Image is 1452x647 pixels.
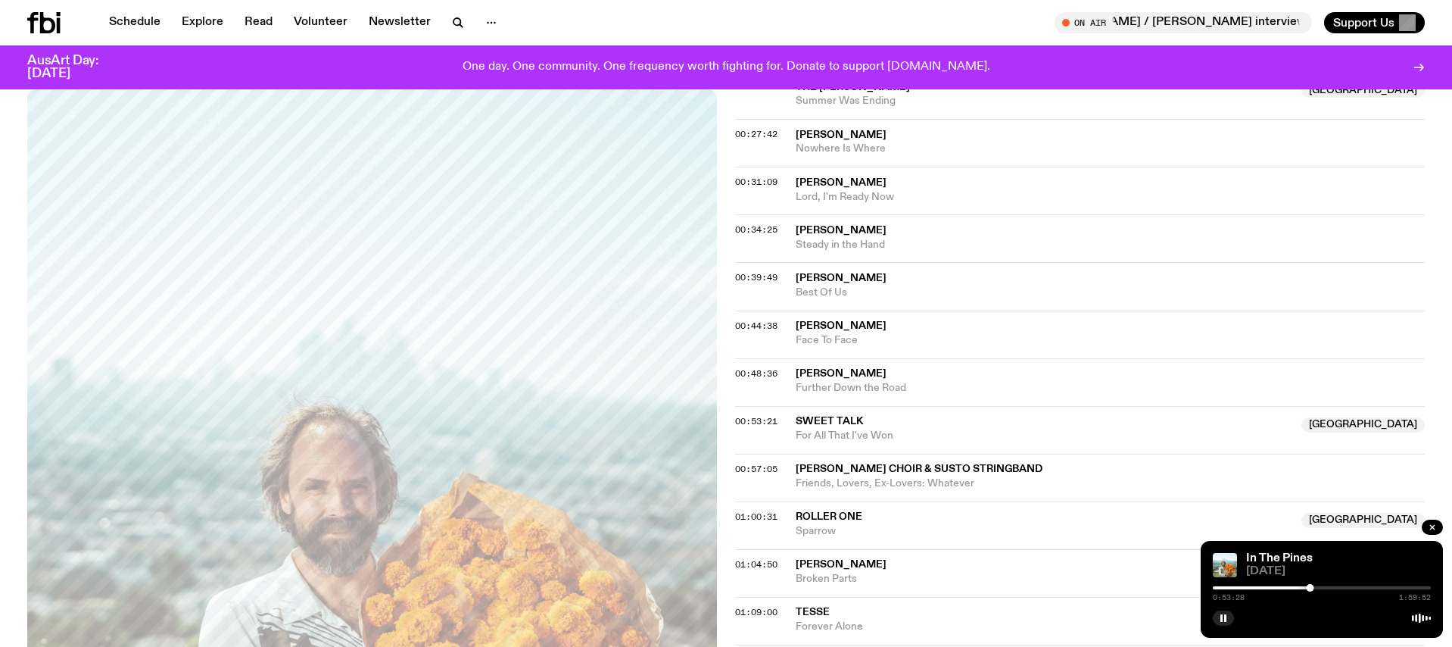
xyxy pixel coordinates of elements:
[735,178,777,186] button: 00:31:09
[796,511,862,522] span: Roller One
[1301,513,1425,528] span: [GEOGRAPHIC_DATA]
[796,381,1425,395] span: Further Down the Road
[1213,594,1245,602] span: 0:53:28
[735,273,777,282] button: 00:39:49
[735,417,777,426] button: 00:53:21
[735,320,777,332] span: 00:44:38
[796,190,1425,205] span: Lord, I'm Ready Now
[796,607,830,617] span: Tesse
[735,558,777,570] span: 01:04:50
[735,415,777,427] span: 00:53:21
[735,223,777,236] span: 00:34:25
[796,333,1425,348] span: Face To Face
[796,130,886,140] span: [PERSON_NAME]
[735,226,777,234] button: 00:34:25
[735,511,777,523] span: 01:00:31
[796,94,1292,108] span: Summer Was Ending
[27,55,124,80] h3: AusArt Day: [DATE]
[796,142,1425,156] span: Nowhere Is Where
[1246,552,1313,564] a: In The Pines
[796,238,1425,252] span: Steady in the Hand
[735,271,777,283] span: 00:39:49
[173,12,232,33] a: Explore
[1301,83,1425,98] span: [GEOGRAPHIC_DATA]
[360,12,440,33] a: Newsletter
[735,463,777,475] span: 00:57:05
[1301,417,1425,433] span: [GEOGRAPHIC_DATA]
[735,83,777,91] button: 00:23:58
[735,367,777,380] span: 00:48:36
[735,128,777,140] span: 00:27:42
[735,513,777,521] button: 01:00:31
[1324,12,1425,33] button: Support Us
[796,559,886,570] span: [PERSON_NAME]
[796,572,1425,586] span: Broken Parts
[796,477,1425,491] span: Friends, Lovers, Ex-Lovers: Whatever
[796,620,1292,634] span: Forever Alone
[735,608,777,617] button: 01:09:00
[796,273,886,283] span: [PERSON_NAME]
[796,82,910,92] span: The [PERSON_NAME]
[235,12,282,33] a: Read
[100,12,170,33] a: Schedule
[796,368,886,379] span: [PERSON_NAME]
[285,12,357,33] a: Volunteer
[796,416,863,427] span: Sweet Talk
[1333,16,1394,30] span: Support Us
[1399,594,1431,602] span: 1:59:52
[796,286,1425,300] span: Best Of Us
[796,225,886,236] span: [PERSON_NAME]
[463,61,990,74] p: One day. One community. One frequency worth fighting for. Donate to support [DOMAIN_NAME].
[735,176,777,188] span: 00:31:09
[735,606,777,618] span: 01:09:00
[796,320,886,331] span: [PERSON_NAME]
[796,177,886,188] span: [PERSON_NAME]
[1055,12,1312,33] button: On Air[DATE] Arvos with [PERSON_NAME] / [PERSON_NAME] interview with [PERSON_NAME]
[735,561,777,569] button: 01:04:50
[796,429,1292,443] span: For All That I've Won
[1246,566,1431,577] span: [DATE]
[796,464,1042,474] span: [PERSON_NAME] Choir & Susto Stringband
[735,370,777,378] button: 00:48:36
[796,524,1292,539] span: Sparrow
[735,322,777,330] button: 00:44:38
[735,130,777,139] button: 00:27:42
[735,465,777,474] button: 00:57:05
